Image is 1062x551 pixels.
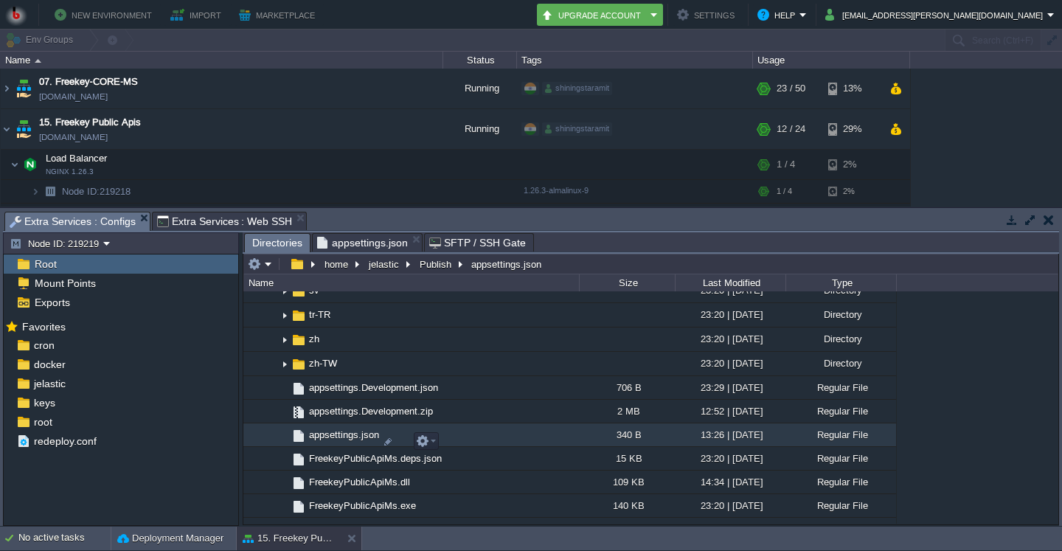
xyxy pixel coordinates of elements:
[18,527,111,550] div: No active tasks
[676,274,785,291] div: Last Modified
[307,523,418,536] span: FreekeyPublicApiMs.pdb
[307,499,418,512] a: FreekeyPublicApiMs.exe
[1,69,13,108] img: AMDAwAAAACH5BAEAAAAALAAAAAABAAEAAAICRAEAOw==
[20,150,41,179] img: AMDAwAAAACH5BAEAAAAALAAAAAABAAEAAAICRAEAOw==
[580,274,675,291] div: Size
[279,328,291,351] img: AMDAwAAAACH5BAEAAAAALAAAAAABAAEAAAICRAEAOw==
[291,308,307,324] img: AMDAwAAAACH5BAEAAAAALAAAAAABAAEAAAICRAEAOw==
[777,204,805,233] div: 11 / 20
[279,447,291,470] img: AMDAwAAAACH5BAEAAAAALAAAAAABAAEAAAICRAEAOw==
[279,494,291,517] img: AMDAwAAAACH5BAEAAAAALAAAAAABAAEAAAICRAEAOw==
[307,381,440,394] a: appsettings.Development.json
[31,415,55,429] a: root
[675,303,785,326] div: 23:20 | [DATE]
[541,6,646,24] button: Upgrade Account
[245,274,579,291] div: Name
[429,234,526,252] span: SFTP / SSH Gate
[542,122,612,136] div: shiningstaramit
[417,257,455,271] button: Publish
[777,69,805,108] div: 23 / 50
[777,109,805,149] div: 12 / 24
[291,451,307,468] img: AMDAwAAAACH5BAEAAAAALAAAAAABAAEAAAICRAEAOw==
[785,400,896,423] div: Regular File
[32,277,98,290] a: Mount Points
[785,376,896,399] div: Regular File
[291,381,307,397] img: AMDAwAAAACH5BAEAAAAALAAAAAABAAEAAAICRAEAOw==
[675,352,785,375] div: 23:20 | [DATE]
[367,257,403,271] button: jelastic
[828,204,876,233] div: 56%
[307,452,444,465] span: FreekeyPublicApiMs.deps.json
[243,531,336,546] button: 15. Freekey Public Apis
[279,471,291,493] img: AMDAwAAAACH5BAEAAAAALAAAAAABAAEAAAICRAEAOw==
[518,52,752,69] div: Tags
[579,447,675,470] div: 15 KB
[10,204,19,233] img: AMDAwAAAACH5BAEAAAAALAAAAAABAAEAAAICRAEAOw==
[307,333,322,345] a: zh
[675,447,785,470] div: 23:20 | [DATE]
[39,74,138,89] a: 07. Freekey-CORE-MS
[31,396,58,409] a: keys
[279,423,291,446] img: AMDAwAAAACH5BAEAAAAALAAAAAABAAEAAAICRAEAOw==
[785,447,896,470] div: Regular File
[31,180,40,203] img: AMDAwAAAACH5BAEAAAAALAAAAAABAAEAAAICRAEAOw==
[60,185,133,198] span: 219218
[785,328,896,350] div: Directory
[291,283,307,299] img: AMDAwAAAACH5BAEAAAAALAAAAAABAAEAAAICRAEAOw==
[252,234,302,252] span: Directories
[31,339,57,352] a: cron
[307,357,339,370] a: zh-TW
[279,400,291,423] img: AMDAwAAAACH5BAEAAAAALAAAAAABAAEAAAICRAEAOw==
[579,400,675,423] div: 2 MB
[13,109,34,149] img: AMDAwAAAACH5BAEAAAAALAAAAAABAAEAAAICRAEAOw==
[675,494,785,517] div: 23:20 | [DATE]
[39,115,141,130] a: 15. Freekey Public Apis
[754,52,909,69] div: Usage
[291,332,307,348] img: AMDAwAAAACH5BAEAAAAALAAAAAABAAEAAAICRAEAOw==
[279,280,291,302] img: AMDAwAAAACH5BAEAAAAALAAAAAABAAEAAAICRAEAOw==
[279,376,291,399] img: AMDAwAAAACH5BAEAAAAALAAAAAABAAEAAAICRAEAOw==
[312,233,423,252] li: /home/jelastic/Publish/appsettings.json
[20,204,41,233] img: AMDAwAAAACH5BAEAAAAALAAAAAABAAEAAAICRAEAOw==
[307,429,381,441] span: appsettings.json
[825,6,1047,24] button: [EMAIL_ADDRESS][PERSON_NAME][DOMAIN_NAME]
[291,356,307,372] img: AMDAwAAAACH5BAEAAAAALAAAAAABAAEAAAICRAEAOw==
[443,69,517,108] div: Running
[777,150,795,179] div: 1 / 4
[10,150,19,179] img: AMDAwAAAACH5BAEAAAAALAAAAAABAAEAAAICRAEAOw==
[675,400,785,423] div: 12:52 | [DATE]
[157,212,293,230] span: Extra Services : Web SSH
[239,6,319,24] button: Marketplace
[32,296,72,309] a: Exports
[19,321,68,333] a: Favorites
[307,476,412,488] a: FreekeyPublicApiMs.dll
[579,518,675,541] div: 47 KB
[117,531,223,546] button: Deployment Manager
[31,377,68,390] a: jelastic
[279,304,291,327] img: AMDAwAAAACH5BAEAAAAALAAAAAABAAEAAAICRAEAOw==
[828,109,876,149] div: 29%
[62,186,100,197] span: Node ID:
[579,494,675,517] div: 140 KB
[828,150,876,179] div: 2%
[170,6,226,24] button: Import
[35,59,41,63] img: AMDAwAAAACH5BAEAAAAALAAAAAABAAEAAAICRAEAOw==
[44,206,111,218] span: Extra Services
[468,258,541,270] div: appsettings.json
[19,320,68,333] span: Favorites
[291,404,307,420] img: AMDAwAAAACH5BAEAAAAALAAAAAABAAEAAAICRAEAOw==
[31,434,99,448] a: redeploy.conf
[307,308,333,321] span: tr-TR
[785,518,896,541] div: Regular File
[787,274,896,291] div: Type
[579,376,675,399] div: 706 B
[44,153,109,164] a: Load BalancerNGINX 1.26.3
[579,423,675,446] div: 340 B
